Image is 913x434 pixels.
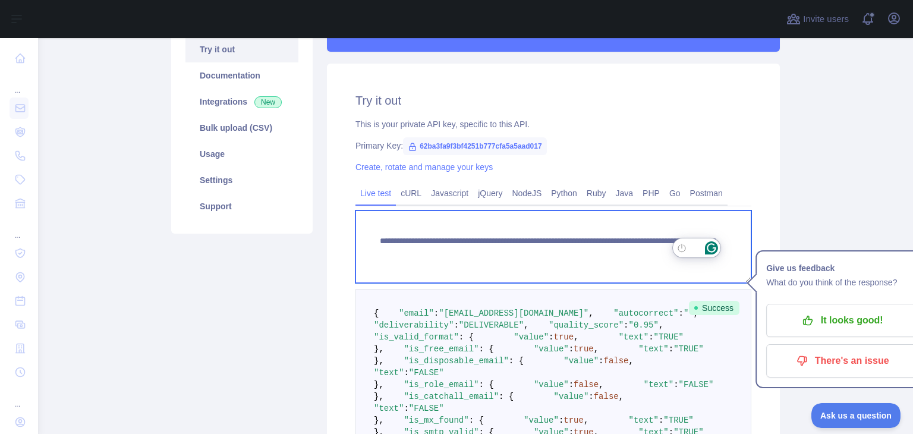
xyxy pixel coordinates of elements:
span: "value" [524,416,559,425]
span: true [574,344,594,354]
span: "FALSE" [409,404,444,413]
span: , [659,320,663,330]
p: It looks good! [775,310,909,331]
span: }, [374,344,384,354]
span: , [588,309,593,318]
span: { [374,309,379,318]
span: false [574,380,599,389]
p: There's an issue [775,351,909,371]
span: true [553,332,574,342]
div: ... [10,71,29,95]
span: , [694,309,698,318]
a: jQuery [473,184,507,203]
span: "quality_score" [549,320,624,330]
span: "TRUE" [673,344,703,354]
a: Ruby [582,184,611,203]
span: false [594,392,619,401]
span: "text" [374,368,404,378]
span: "text" [629,416,659,425]
a: Bulk upload (CSV) [185,115,298,141]
a: Go [665,184,685,203]
span: , [629,356,634,366]
span: 62ba3fa9f3bf4251b777cfa5a5aad017 [403,137,546,155]
span: "DELIVERABLE" [459,320,524,330]
a: Settings [185,167,298,193]
span: : [669,344,673,354]
span: "is_valid_format" [374,332,459,342]
span: : { [509,356,524,366]
span: Invite users [803,12,849,26]
a: Create, rotate and manage your keys [355,162,493,172]
span: "value" [563,356,599,366]
span: }, [374,392,384,401]
button: Invite users [784,10,851,29]
span: "autocorrect" [613,309,678,318]
span: Success [689,301,739,315]
span: "text" [644,380,673,389]
span: : [404,404,408,413]
a: Support [185,193,298,219]
span: : [648,332,653,342]
span: : [404,368,408,378]
span: "FALSE" [679,380,714,389]
span: "value" [534,380,569,389]
span: , [599,380,603,389]
a: Integrations New [185,89,298,115]
span: , [574,332,578,342]
a: cURL [396,184,426,203]
span: : [588,392,593,401]
a: Live test [355,184,396,203]
span: : [599,356,603,366]
a: Documentation [185,62,298,89]
span: : [679,309,684,318]
span: , [619,392,624,401]
span: "TRUE" [663,416,693,425]
div: This is your private API key, specific to this API. [355,118,751,130]
span: : [559,416,563,425]
a: Java [611,184,638,203]
span: , [584,416,588,425]
h2: Try it out [355,92,751,109]
div: Primary Key: [355,140,751,152]
span: "TRUE" [654,332,684,342]
span: : { [499,392,514,401]
span: : [569,344,574,354]
div: ... [10,216,29,240]
span: "text" [619,332,648,342]
span: : [624,320,628,330]
span: , [524,320,528,330]
span: "email" [399,309,434,318]
span: false [604,356,629,366]
span: "text" [374,404,404,413]
span: : { [469,416,484,425]
span: : [569,380,574,389]
span: : [673,380,678,389]
a: Postman [685,184,728,203]
span: "is_mx_found" [404,416,468,425]
span: true [563,416,584,425]
textarea: To enrich screen reader interactions, please activate Accessibility in Grammarly extension settings [355,210,751,283]
span: }, [374,380,384,389]
span: "[EMAIL_ADDRESS][DOMAIN_NAME]" [439,309,588,318]
span: "" [684,309,694,318]
span: "0.95" [629,320,659,330]
a: NodeJS [507,184,546,203]
a: PHP [638,184,665,203]
span: }, [374,356,384,366]
span: "is_catchall_email" [404,392,499,401]
span: : { [478,344,493,354]
span: "deliverability" [374,320,454,330]
div: ... [10,385,29,409]
span: "is_role_email" [404,380,478,389]
span: "value" [554,392,589,401]
a: Try it out [185,36,298,62]
span: New [254,96,282,108]
span: : [454,320,458,330]
a: Python [546,184,582,203]
span: "value" [534,344,569,354]
span: : { [478,380,493,389]
a: Javascript [426,184,473,203]
span: }, [374,416,384,425]
a: Usage [185,141,298,167]
span: "FALSE" [409,368,444,378]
